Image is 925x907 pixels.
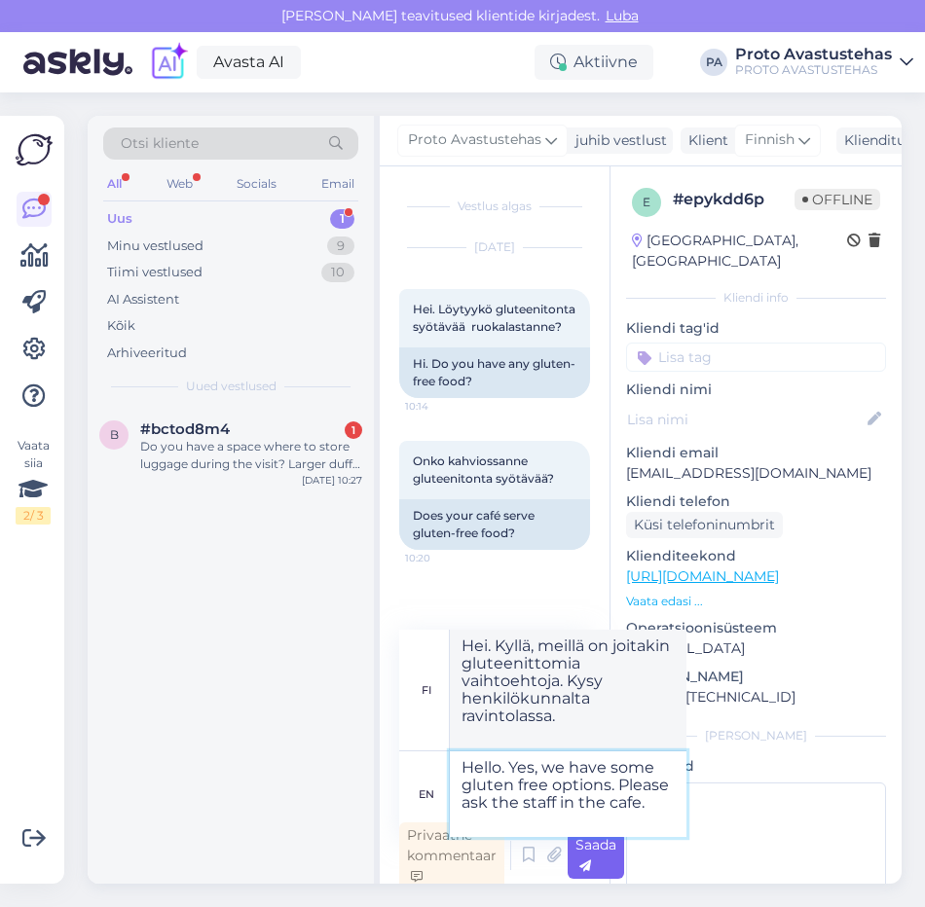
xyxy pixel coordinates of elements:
[107,290,179,309] div: AI Assistent
[408,129,541,151] span: Proto Avastustehas
[700,49,727,76] div: PA
[110,427,119,442] span: b
[107,236,203,256] div: Minu vestlused
[745,129,795,151] span: Finnish
[345,421,362,439] div: 1
[600,7,645,24] span: Luba
[626,443,886,463] p: Kliendi email
[140,438,362,473] div: Do you have a space where to store luggage during the visit? Larger duffel bag.
[568,130,667,151] div: juhib vestlust
[626,667,886,687] p: [PERSON_NAME]
[626,546,886,566] p: Klienditeekond
[626,380,886,400] p: Kliendi nimi
[405,399,478,414] span: 10:14
[626,289,886,307] div: Kliendi info
[399,822,504,889] div: Privaatne kommentaar
[107,209,132,229] div: Uus
[735,62,892,78] div: PROTO AVASTUSTEHAS
[836,130,919,151] div: Klienditugi
[626,463,886,484] p: [EMAIL_ADDRESS][DOMAIN_NAME]
[626,343,886,372] input: Lisa tag
[413,302,578,334] span: Hei. Löytyykö gluteenitonta syötävää ruokalastanne?
[16,131,53,168] img: Askly Logo
[16,507,51,525] div: 2 / 3
[626,593,886,610] p: Vaata edasi ...
[405,551,478,565] span: 10:20
[140,420,230,438] span: #bctod8m4
[399,347,590,398] div: Hi. Do you have any gluten-free food?
[413,453,554,486] span: Onko kahviossanne gluteenitonta syötävää?
[186,378,277,395] span: Uued vestlused
[121,133,199,154] span: Otsi kliente
[626,687,886,707] p: Chrome [TECHNICAL_ID]
[327,236,354,256] div: 9
[632,231,847,272] div: [GEOGRAPHIC_DATA], [GEOGRAPHIC_DATA]
[330,209,354,229] div: 1
[233,171,280,197] div: Socials
[302,473,362,488] div: [DATE] 10:27
[795,189,880,210] span: Offline
[450,630,686,750] textarea: Hei. Kyllä, meillä on joitakin gluteenittomia vaihtoehtoja. Kysy henkilökunnalta ravintolassa.
[735,47,913,78] a: Proto AvastustehasPROTO AVASTUSTEHAS
[626,756,886,777] p: Märkmed
[626,491,886,512] p: Kliendi telefon
[107,344,187,363] div: Arhiveeritud
[626,727,886,744] div: [PERSON_NAME]
[317,171,358,197] div: Email
[103,171,126,197] div: All
[107,263,203,282] div: Tiimi vestlused
[197,46,301,79] a: Avasta AI
[399,499,590,550] div: Does your café serve gluten-free food?
[626,618,886,638] p: Operatsioonisüsteem
[627,409,864,430] input: Lisa nimi
[626,567,779,585] a: [URL][DOMAIN_NAME]
[450,751,686,837] textarea: Hello. Yes, we have some gluten free options. Please ask the staff in the cafe.
[148,42,189,83] img: explore-ai
[626,512,783,538] div: Küsi telefoninumbrit
[673,188,795,211] div: # epykdd6p
[643,195,650,209] span: e
[735,47,892,62] div: Proto Avastustehas
[419,778,434,811] div: en
[626,638,886,659] p: [MEDICAL_DATA]
[16,437,51,525] div: Vaata siia
[107,316,135,336] div: Kõik
[399,238,590,256] div: [DATE]
[626,318,886,339] p: Kliendi tag'id
[321,263,354,282] div: 10
[535,45,653,80] div: Aktiivne
[399,198,590,215] div: Vestlus algas
[163,171,197,197] div: Web
[681,130,728,151] div: Klient
[422,673,431,707] div: fi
